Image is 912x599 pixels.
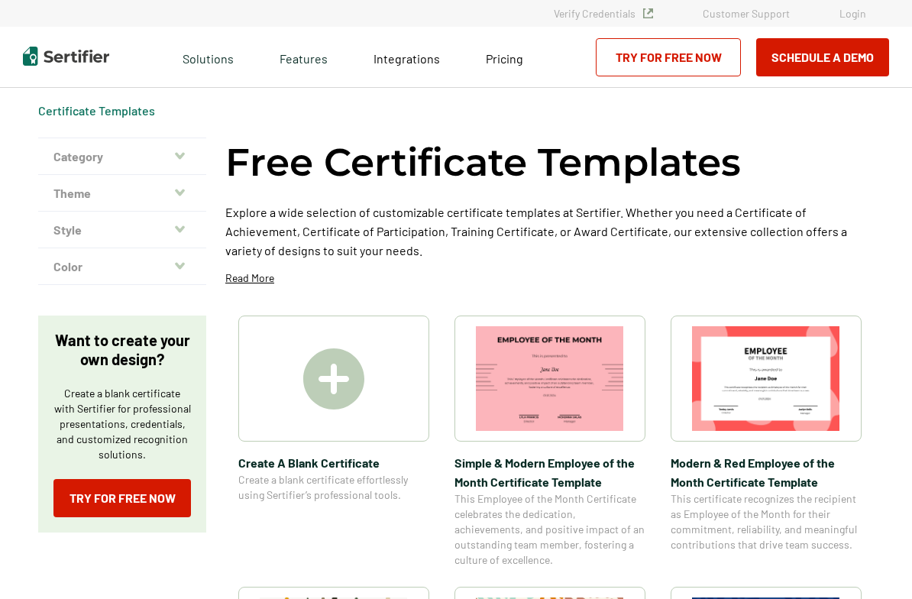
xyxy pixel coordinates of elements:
button: Category [38,138,206,175]
a: Modern & Red Employee of the Month Certificate TemplateModern & Red Employee of the Month Certifi... [671,316,862,568]
a: Pricing [486,47,523,66]
a: Verify Credentials [554,7,653,20]
a: Certificate Templates [38,103,155,118]
button: Theme [38,175,206,212]
span: Create a blank certificate effortlessly using Sertifier’s professional tools. [238,472,429,503]
span: This Employee of the Month Certificate celebrates the dedication, achievements, and positive impa... [454,491,645,568]
p: Explore a wide selection of customizable certificate templates at Sertifier. Whether you need a C... [225,202,874,260]
img: Create A Blank Certificate [303,348,364,410]
div: Breadcrumb [38,103,155,118]
a: Customer Support [703,7,790,20]
img: Modern & Red Employee of the Month Certificate Template [692,326,840,431]
span: Integrations [374,51,440,66]
span: Simple & Modern Employee of the Month Certificate Template [454,453,645,491]
p: Read More [225,270,274,286]
a: Integrations [374,47,440,66]
span: Pricing [486,51,523,66]
span: Create A Blank Certificate [238,453,429,472]
a: Try for Free Now [53,479,191,517]
img: Verified [643,8,653,18]
a: Simple & Modern Employee of the Month Certificate TemplateSimple & Modern Employee of the Month C... [454,316,645,568]
button: Style [38,212,206,248]
p: Create a blank certificate with Sertifier for professional presentations, credentials, and custom... [53,386,191,462]
p: Want to create your own design? [53,331,191,369]
button: Color [38,248,206,285]
a: Login [839,7,866,20]
span: This certificate recognizes the recipient as Employee of the Month for their commitment, reliabil... [671,491,862,552]
img: Sertifier | Digital Credentialing Platform [23,47,109,66]
span: Solutions [183,47,234,66]
span: Features [280,47,328,66]
span: Modern & Red Employee of the Month Certificate Template [671,453,862,491]
a: Try for Free Now [596,38,741,76]
img: Simple & Modern Employee of the Month Certificate Template [476,326,624,431]
h1: Free Certificate Templates [225,138,741,187]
